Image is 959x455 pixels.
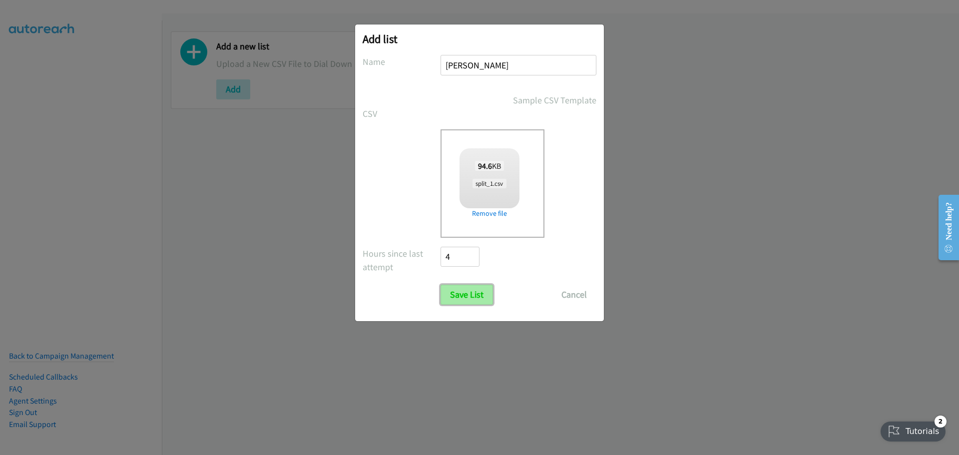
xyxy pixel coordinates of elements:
[875,412,952,448] iframe: Checklist
[513,93,596,107] a: Sample CSV Template
[363,247,441,274] label: Hours since last attempt
[475,161,504,171] span: KB
[363,107,441,120] label: CSV
[478,161,492,171] strong: 94.6
[473,179,506,188] span: split_1.csv
[460,208,519,219] a: Remove file
[441,285,493,305] input: Save List
[363,32,596,46] h2: Add list
[930,188,959,267] iframe: Resource Center
[552,285,596,305] button: Cancel
[363,55,441,68] label: Name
